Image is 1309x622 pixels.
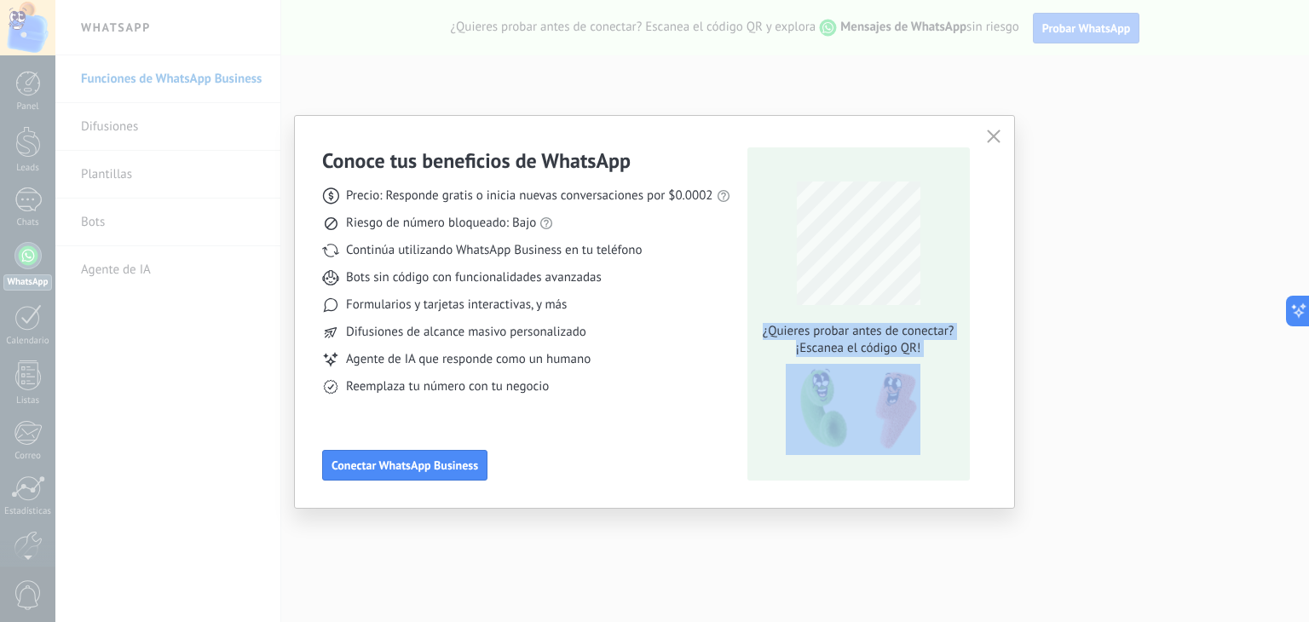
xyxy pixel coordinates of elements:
span: Agente de IA que responde como un humano [346,351,591,368]
span: Precio: Responde gratis o inicia nuevas conversaciones por $0.0002 [346,187,713,204]
h3: Conoce tus beneficios de WhatsApp [322,147,631,174]
span: ¡Escanea el código QR! [758,340,959,357]
img: qr-pic-1x.png [786,364,920,455]
button: Conectar WhatsApp Business [322,450,487,481]
span: Continúa utilizando WhatsApp Business en tu teléfono [346,242,642,259]
span: Bots sin código con funcionalidades avanzadas [346,269,602,286]
span: Conectar WhatsApp Business [332,459,478,471]
span: Difusiones de alcance masivo personalizado [346,324,586,341]
span: Reemplaza tu número con tu negocio [346,378,549,395]
span: ¿Quieres probar antes de conectar? [758,323,959,340]
span: Formularios y tarjetas interactivas, y más [346,297,567,314]
span: Riesgo de número bloqueado: Bajo [346,215,536,232]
